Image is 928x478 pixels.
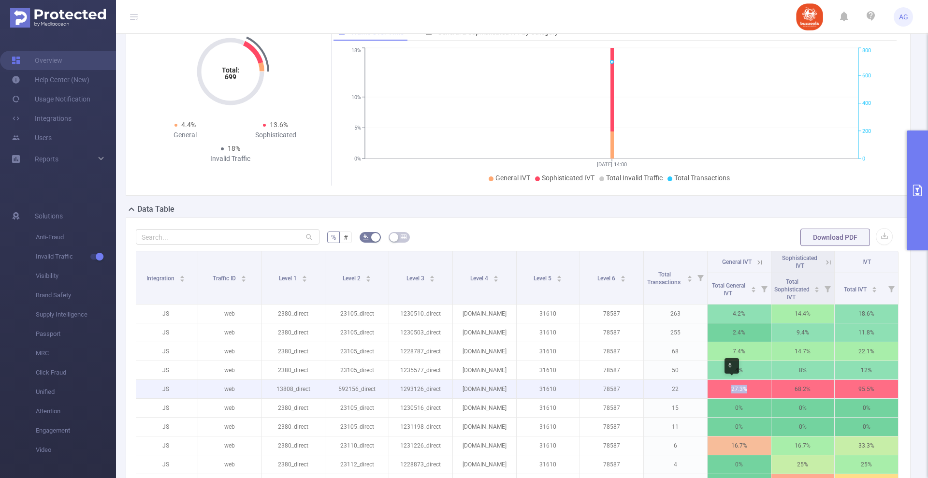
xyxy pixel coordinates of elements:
i: icon: caret-down [814,289,820,291]
i: icon: caret-up [557,274,562,277]
p: 78587 [580,455,643,474]
span: Video [36,440,116,460]
span: Solutions [35,206,63,226]
span: Total Invalid Traffic [606,174,663,182]
p: 78587 [580,399,643,417]
tspan: 600 [862,72,871,79]
p: 2380_direct [262,418,325,436]
i: icon: caret-down [302,278,307,281]
p: 22 [644,380,707,398]
div: Sort [429,274,435,280]
p: 1293126_direct [389,380,452,398]
p: 23105_direct [325,304,389,323]
span: Integration [146,275,176,282]
i: icon: caret-down [871,289,877,291]
p: web [198,380,261,398]
span: # [344,233,348,241]
i: Filter menu [884,273,898,304]
p: 1230516_direct [389,399,452,417]
a: Users [12,128,52,147]
p: 1230503_direct [389,323,452,342]
p: 31610 [517,418,580,436]
div: Sort [751,285,756,291]
p: 0% [771,399,835,417]
p: 78587 [580,436,643,455]
p: 78587 [580,380,643,398]
p: 4.2% [708,304,771,323]
a: Help Center (New) [12,70,89,89]
tspan: 400 [862,101,871,107]
p: [DOMAIN_NAME] [453,342,516,361]
p: 11.8% [835,323,898,342]
div: 6 [725,358,739,374]
i: icon: caret-up [871,285,877,288]
div: Sort [493,274,499,280]
p: JS [134,304,198,323]
span: Click Fraud [36,363,116,382]
p: 2380_direct [262,304,325,323]
p: 9.4% [771,323,835,342]
div: Sort [179,274,185,280]
div: Invalid Traffic [185,154,276,164]
p: 1230510_direct [389,304,452,323]
p: 1228787_direct [389,342,452,361]
i: icon: caret-down [557,278,562,281]
tspan: 800 [862,48,871,54]
p: 78587 [580,304,643,323]
p: 68.2% [771,380,835,398]
i: icon: caret-down [366,278,371,281]
p: 50 [644,361,707,379]
p: 16.7% [771,436,835,455]
p: 95.5% [835,380,898,398]
span: General IVT [722,259,752,265]
p: 8% [771,361,835,379]
tspan: 0 [862,156,865,162]
p: 12% [835,361,898,379]
input: Search... [136,229,319,245]
tspan: 10% [351,94,361,101]
p: JS [134,418,198,436]
p: 0% [708,455,771,474]
p: 0% [771,418,835,436]
p: [DOMAIN_NAME] [453,436,516,455]
p: 23105_direct [325,399,389,417]
div: Sort [871,285,877,291]
p: 6 [644,436,707,455]
p: JS [134,455,198,474]
span: Level 2 [343,275,362,282]
p: 14.7% [771,342,835,361]
span: Total Transactions [647,271,682,286]
span: Anti-Fraud [36,228,116,247]
p: 0% [708,418,771,436]
p: 15 [644,399,707,417]
p: 18.6% [835,304,898,323]
i: icon: caret-down [429,278,435,281]
i: icon: caret-up [621,274,626,277]
tspan: [DATE] 14:00 [597,161,627,168]
p: 1231226_direct [389,436,452,455]
span: AG [899,7,908,27]
i: icon: caret-up [493,274,498,277]
p: 4 [644,455,707,474]
p: [DOMAIN_NAME] [453,361,516,379]
p: 2380_direct [262,455,325,474]
p: 4% [708,361,771,379]
p: 11 [644,418,707,436]
p: web [198,323,261,342]
p: JS [134,436,198,455]
div: General [140,130,231,140]
span: % [331,233,336,241]
p: [DOMAIN_NAME] [453,399,516,417]
p: web [198,342,261,361]
p: 78587 [580,323,643,342]
p: 13808_direct [262,380,325,398]
a: Reports [35,149,58,169]
i: Filter menu [821,273,834,304]
tspan: 200 [862,128,871,134]
p: 31610 [517,436,580,455]
p: 22.1% [835,342,898,361]
p: 23110_direct [325,436,389,455]
p: 31610 [517,342,580,361]
div: Sort [814,285,820,291]
i: icon: caret-up [180,274,185,277]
